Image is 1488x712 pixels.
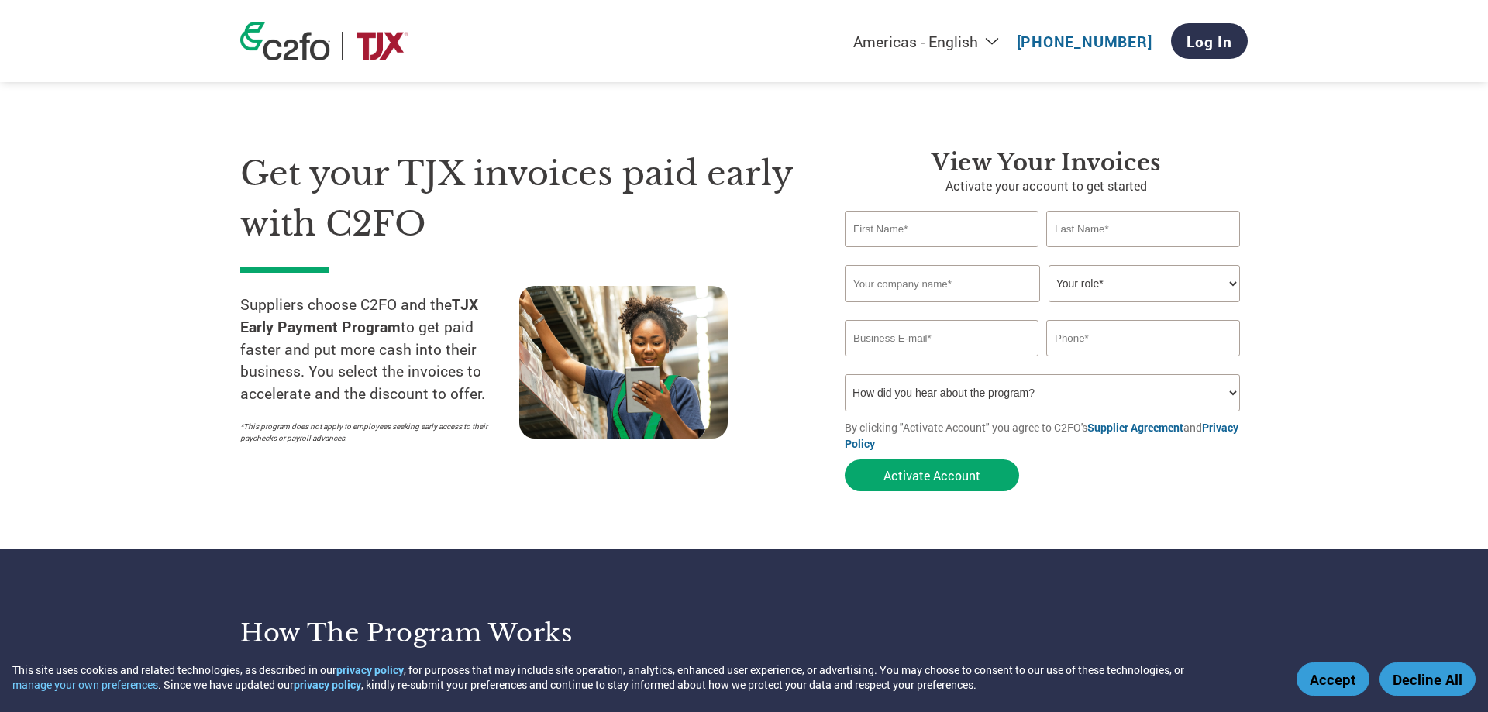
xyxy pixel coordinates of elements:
div: Invalid company name or company name is too long [845,304,1240,314]
a: [PHONE_NUMBER] [1017,32,1152,51]
a: Log In [1171,23,1248,59]
input: First Name* [845,211,1038,247]
input: Last Name* [1046,211,1240,247]
button: Accept [1297,662,1369,696]
a: Privacy Policy [845,420,1238,451]
input: Your company name* [845,265,1040,302]
p: *This program does not apply to employees seeking early access to their paychecks or payroll adva... [240,421,504,444]
input: Phone* [1046,320,1240,356]
img: TJX [354,32,410,60]
h3: How the program works [240,617,725,648]
p: Activate your account to get started [845,177,1248,195]
button: Activate Account [845,459,1019,491]
input: Invalid Email format [845,320,1038,356]
div: Invalid first name or first name is too long [845,249,1038,259]
a: Supplier Agreement [1087,420,1183,435]
select: Title/Role [1049,265,1240,302]
h3: View Your Invoices [845,149,1248,177]
button: Decline All [1379,662,1476,696]
p: Suppliers choose C2FO and the to get paid faster and put more cash into their business. You selec... [240,294,519,405]
a: privacy policy [294,677,361,692]
div: Inavlid Phone Number [1046,358,1240,368]
p: By clicking "Activate Account" you agree to C2FO's and [845,419,1248,452]
img: supply chain worker [519,286,728,439]
button: manage your own preferences [12,677,158,692]
a: privacy policy [336,662,404,677]
div: Inavlid Email Address [845,358,1038,368]
img: c2fo logo [240,22,330,60]
h1: Get your TJX invoices paid early with C2FO [240,149,798,249]
div: This site uses cookies and related technologies, as described in our , for purposes that may incl... [12,662,1274,692]
div: Invalid last name or last name is too long [1046,249,1240,259]
strong: TJX Early Payment Program [240,294,478,336]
